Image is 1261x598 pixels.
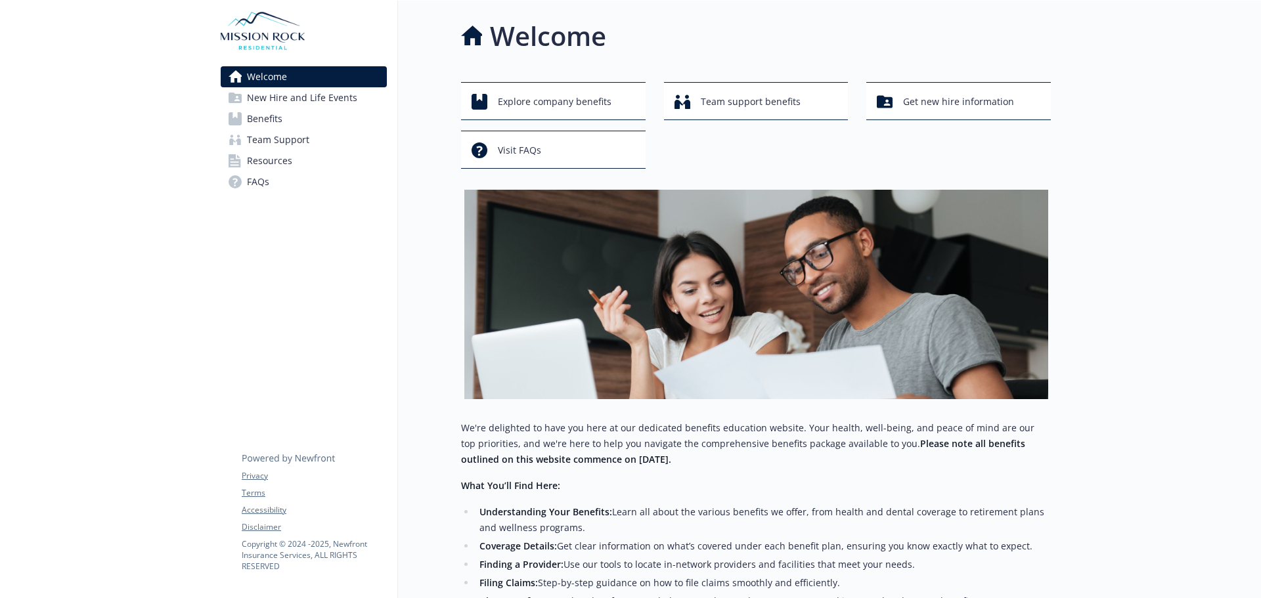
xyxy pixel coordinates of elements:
a: New Hire and Life Events [221,87,387,108]
li: Step-by-step guidance on how to file claims smoothly and efficiently. [476,575,1051,591]
img: overview page banner [464,190,1048,399]
span: Team Support [247,129,309,150]
strong: Understanding Your Benefits: [479,505,612,518]
a: Terms [242,487,386,499]
span: Get new hire information [903,89,1014,114]
a: Resources [221,150,387,171]
a: Welcome [221,66,387,87]
a: Team Support [221,129,387,150]
span: Team support benefits [701,89,801,114]
a: Benefits [221,108,387,129]
strong: What You’ll Find Here: [461,479,560,492]
a: Privacy [242,470,386,482]
button: Explore company benefits [461,82,646,120]
strong: Finding a Provider: [479,558,564,570]
a: Disclaimer [242,521,386,533]
li: Learn all about the various benefits we offer, from health and dental coverage to retirement plan... [476,504,1051,536]
span: Resources [247,150,292,171]
span: New Hire and Life Events [247,87,357,108]
span: Visit FAQs [498,138,541,163]
h1: Welcome [490,16,606,56]
span: FAQs [247,171,269,192]
p: We're delighted to have you here at our dedicated benefits education website. Your health, well-b... [461,420,1051,467]
a: FAQs [221,171,387,192]
li: Get clear information on what’s covered under each benefit plan, ensuring you know exactly what t... [476,538,1051,554]
button: Get new hire information [866,82,1051,120]
span: Benefits [247,108,282,129]
strong: Coverage Details: [479,540,557,552]
button: Team support benefits [664,82,849,120]
li: Use our tools to locate in-network providers and facilities that meet your needs. [476,557,1051,572]
button: Visit FAQs [461,131,646,169]
span: Welcome [247,66,287,87]
p: Copyright © 2024 - 2025 , Newfront Insurance Services, ALL RIGHTS RESERVED [242,538,386,572]
strong: Filing Claims: [479,576,538,589]
span: Explore company benefits [498,89,611,114]
a: Accessibility [242,504,386,516]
